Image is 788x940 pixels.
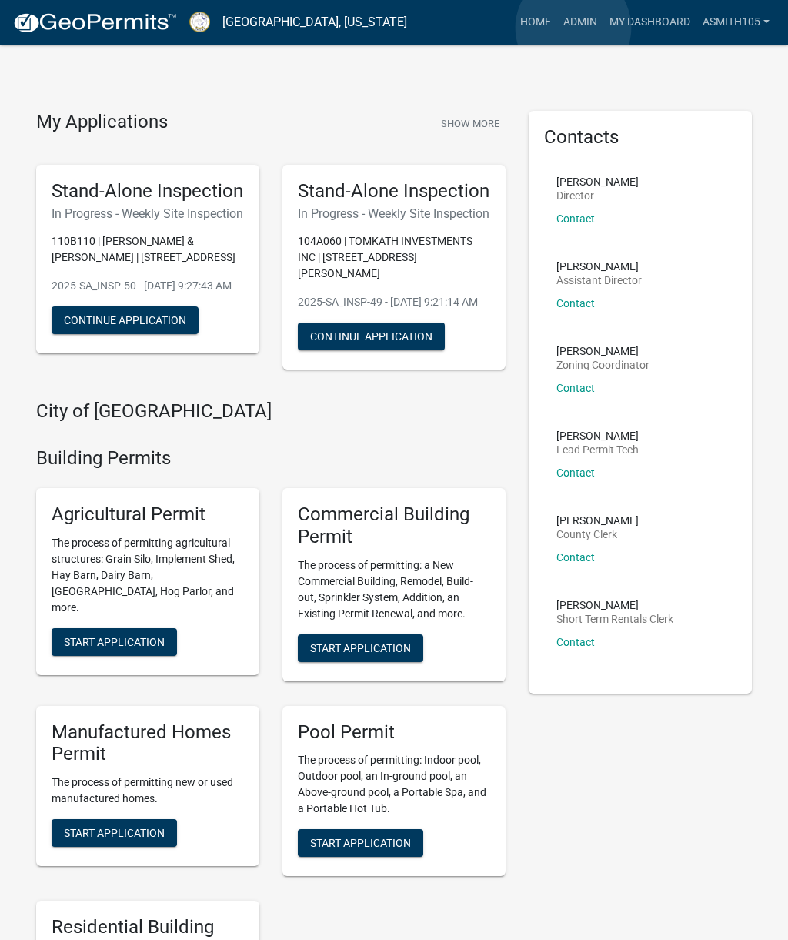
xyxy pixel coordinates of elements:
[298,206,490,221] h6: In Progress - Weekly Site Inspection
[435,111,506,136] button: Show More
[52,774,244,807] p: The process of permitting new or used manufactured homes.
[556,297,595,309] a: Contact
[556,444,639,455] p: Lead Permit Tech
[298,634,423,662] button: Start Application
[544,126,736,149] h5: Contacts
[52,721,244,766] h5: Manufactured Homes Permit
[64,827,165,839] span: Start Application
[189,12,210,32] img: Putnam County, Georgia
[52,535,244,616] p: The process of permitting agricultural structures: Grain Silo, Implement Shed, Hay Barn, Dairy Ba...
[556,346,649,356] p: [PERSON_NAME]
[36,111,168,134] h4: My Applications
[52,206,244,221] h6: In Progress - Weekly Site Inspection
[298,233,490,282] p: 104A060 | TOMKATH INVESTMENTS INC | [STREET_ADDRESS][PERSON_NAME]
[52,306,199,334] button: Continue Application
[52,819,177,847] button: Start Application
[556,600,673,610] p: [PERSON_NAME]
[298,503,490,548] h5: Commercial Building Permit
[603,8,696,37] a: My Dashboard
[298,180,490,202] h5: Stand-Alone Inspection
[52,628,177,656] button: Start Application
[556,467,595,479] a: Contact
[556,382,595,394] a: Contact
[556,212,595,225] a: Contact
[64,635,165,647] span: Start Application
[557,8,603,37] a: Admin
[298,721,490,744] h5: Pool Permit
[556,430,639,441] p: [PERSON_NAME]
[556,275,642,286] p: Assistant Director
[298,294,490,310] p: 2025-SA_INSP-49 - [DATE] 9:21:14 AM
[298,752,490,817] p: The process of permitting: Indoor pool, Outdoor pool, an In-ground pool, an Above-ground pool, a ...
[36,400,506,423] h4: City of [GEOGRAPHIC_DATA]
[556,515,639,526] p: [PERSON_NAME]
[556,176,639,187] p: [PERSON_NAME]
[556,261,642,272] p: [PERSON_NAME]
[310,641,411,654] span: Start Application
[556,190,639,201] p: Director
[298,829,423,857] button: Start Application
[36,447,506,470] h4: Building Permits
[298,323,445,350] button: Continue Application
[52,503,244,526] h5: Agricultural Permit
[556,360,649,370] p: Zoning Coordinator
[556,529,639,540] p: County Clerk
[556,551,595,564] a: Contact
[696,8,776,37] a: asmith105
[556,614,673,624] p: Short Term Rentals Clerk
[298,557,490,622] p: The process of permitting: a New Commercial Building, Remodel, Build-out, Sprinkler System, Addit...
[514,8,557,37] a: Home
[52,233,244,266] p: 110B110 | [PERSON_NAME] & [PERSON_NAME] | [STREET_ADDRESS]
[52,180,244,202] h5: Stand-Alone Inspection
[222,9,407,35] a: [GEOGRAPHIC_DATA], [US_STATE]
[556,636,595,648] a: Contact
[52,278,244,294] p: 2025-SA_INSP-50 - [DATE] 9:27:43 AM
[310,837,411,849] span: Start Application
